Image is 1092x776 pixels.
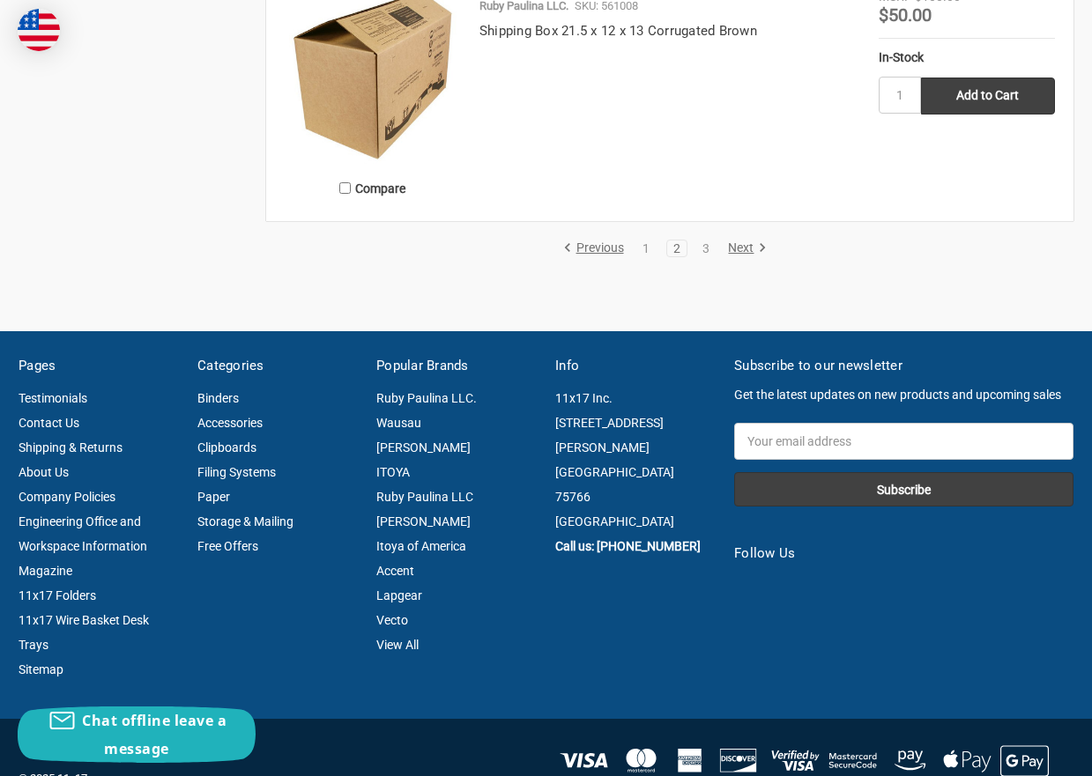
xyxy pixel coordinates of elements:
[696,242,716,255] a: 3
[376,391,477,405] a: Ruby Paulina LLC.
[734,386,1073,404] p: Get the latest updates on new products and upcoming sales
[376,613,408,627] a: Vecto
[19,613,149,652] a: 11x17 Wire Basket Desk Trays
[19,588,96,602] a: 11x17 Folders
[19,391,87,405] a: Testimonials
[19,490,115,504] a: Company Policies
[197,440,256,455] a: Clipboards
[197,465,276,479] a: Filing Systems
[82,711,227,758] span: Chat offline leave a message
[376,465,410,479] a: ITOYA
[18,706,256,763] button: Chat offline leave a message
[376,539,466,553] a: Itoya of America
[18,9,60,51] img: duty and tax information for United States
[19,465,69,479] a: About Us
[197,416,263,430] a: Accessories
[376,490,473,504] a: Ruby Paulina LLC
[479,23,757,39] a: Shipping Box 21.5 x 12 x 13 Corrugated Brown
[734,423,1073,460] input: Your email address
[636,242,656,255] a: 1
[563,240,630,256] a: Previous
[722,240,767,256] a: Next
[376,588,422,602] a: Lapgear
[555,539,701,553] a: Call us: [PHONE_NUMBER]
[734,472,1073,507] input: Subscribe
[376,514,471,528] a: [PERSON_NAME]
[197,490,230,504] a: Paper
[19,662,63,676] a: Sitemap
[555,386,716,534] address: 11x17 Inc. [STREET_ADDRESS][PERSON_NAME] [GEOGRAPHIC_DATA] 75766 [GEOGRAPHIC_DATA]
[734,543,1073,564] h5: Follow Us
[19,416,79,430] a: Contact Us
[921,78,1055,115] input: Add to Cart
[555,356,716,376] h5: Info
[285,174,461,203] label: Compare
[339,182,351,194] input: Compare
[19,514,147,578] a: Engineering Office and Workspace Information Magazine
[19,440,123,455] a: Shipping & Returns
[734,356,1073,376] h5: Subscribe to our newsletter
[376,564,414,578] a: Accent
[376,356,537,376] h5: Popular Brands
[197,514,293,528] a: Storage & Mailing
[376,638,419,652] a: View All
[197,539,258,553] a: Free Offers
[879,4,932,26] span: $50.00
[376,416,421,430] a: Wausau
[19,356,179,376] h5: Pages
[197,391,239,405] a: Binders
[879,48,1055,67] div: In-Stock
[197,356,358,376] h5: Categories
[667,242,687,255] a: 2
[376,440,471,455] a: [PERSON_NAME]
